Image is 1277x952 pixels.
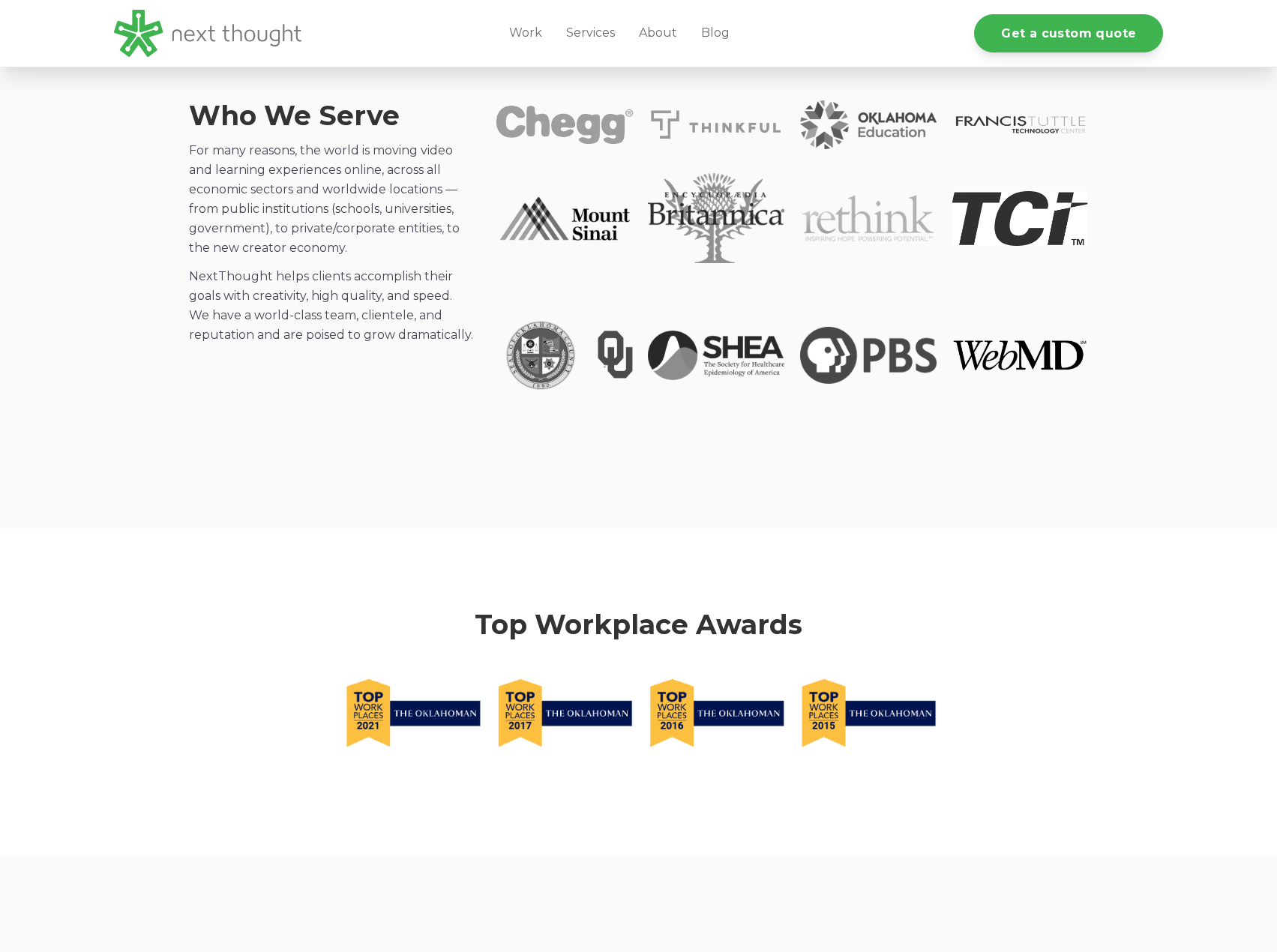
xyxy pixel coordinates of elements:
a: Get a custom quote [974,14,1163,52]
img: mt sinai grayscale [496,193,633,243]
img: francis tuttle grayscale [952,115,1088,135]
img: ou grayscale [598,331,633,381]
img: shea grayscale [648,331,784,380]
img: ok county grayscale [496,307,583,403]
h2: Top Workplace Awards [339,609,939,640]
img: webmd-logo-black-and-white [952,287,1088,424]
img: brit grayscale [648,173,784,263]
img: workplace badges [339,674,939,750]
p: For many reasons, the world is moving​ video and learning experiences online, across all economic... [189,141,473,258]
img: pbs grayscale [800,327,937,384]
img: rethink grayscale [800,193,937,244]
img: ok ed grayscale [800,100,937,149]
img: TCI_logo_grayscale [952,191,1088,246]
img: LG - NextThought Logo [114,10,301,57]
p: NextThought helps clients accomplish their goals with creativity, high quality, and speed. We hav... [189,267,473,345]
h2: Who We Serve [189,100,473,131]
img: chegg grayscale [496,106,633,144]
img: thinkful grayscale [648,107,784,143]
